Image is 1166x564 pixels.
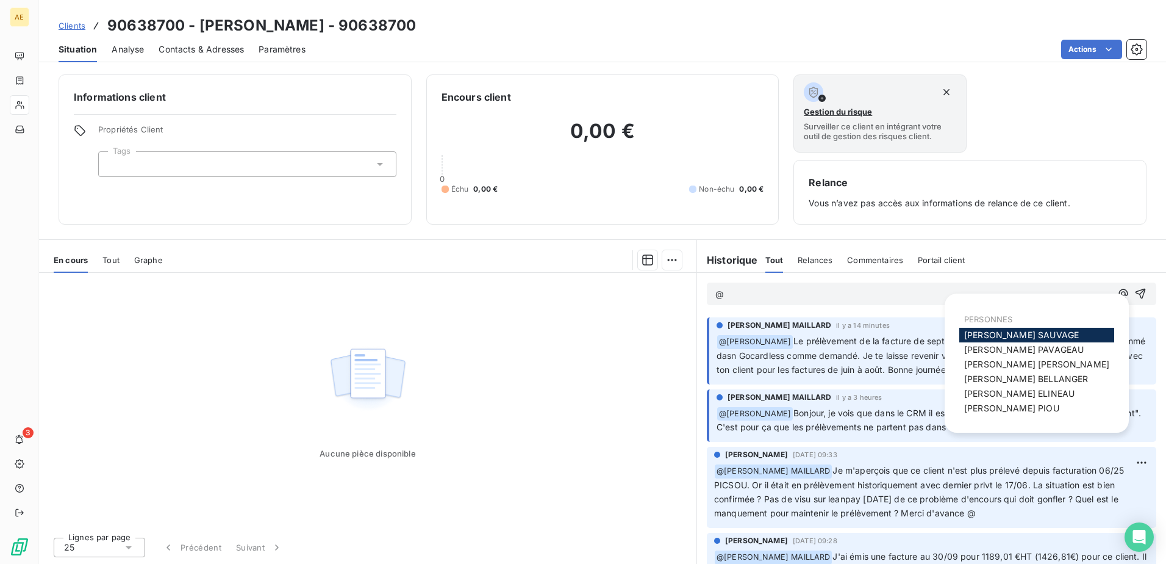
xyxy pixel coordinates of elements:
span: Analyse [112,43,144,56]
span: il y a 3 heures [836,394,882,401]
span: En cours [54,255,88,265]
span: @ [715,289,724,299]
span: Aucune pièce disponible [320,449,415,458]
span: Surveiller ce client en intégrant votre outil de gestion des risques client. [804,121,956,141]
span: Situation [59,43,97,56]
button: Actions [1061,40,1122,59]
span: [PERSON_NAME] PIOU [964,403,1059,413]
div: Vous n’avez pas accès aux informations de relance de ce client. [809,175,1131,209]
div: AE [10,7,29,27]
span: Paramètres [259,43,306,56]
span: [DATE] 09:28 [793,537,837,544]
span: Clients [59,21,85,31]
span: Contacts & Adresses [159,43,244,56]
span: Commentaires [847,255,903,265]
h3: 90638700 - [PERSON_NAME] - 90638700 [107,15,416,37]
span: Relances [798,255,832,265]
input: Ajouter une valeur [109,159,118,170]
span: Bonjour, je vois que dans le CRM il est en mode de paiement : Paiement par le client". C'est pour... [717,408,1143,433]
span: 0 [440,174,445,184]
a: Clients [59,20,85,32]
span: [PERSON_NAME] [725,535,788,546]
span: Non-échu [699,184,734,195]
span: [PERSON_NAME] [PERSON_NAME] [964,359,1109,369]
span: [PERSON_NAME] [725,449,788,460]
span: Tout [765,255,784,265]
span: Je m'aperçois que ce client n'est plus prélevé depuis facturation 06/25 PICSOU. Or il était en pr... [714,465,1126,518]
span: Échu [451,184,469,195]
span: Graphe [134,255,163,265]
span: [PERSON_NAME] SAUVAGE [964,330,1079,340]
h6: Relance [809,175,1131,190]
span: 0,00 € [473,184,498,195]
span: [PERSON_NAME] PAVAGEAU [964,344,1084,355]
span: Tout [102,255,120,265]
span: Gestion du risque [804,107,872,117]
span: 25 [64,541,74,554]
h6: Informations client [74,90,396,104]
span: [DATE] 09:33 [793,451,837,458]
span: [PERSON_NAME] BELLANGER [964,374,1088,384]
img: Empty state [329,342,407,418]
span: [PERSON_NAME] ELINEAU [964,388,1075,399]
span: Portail client [918,255,965,265]
h6: Historique [697,253,758,267]
span: Le prélèvement de la facture de septembre Fac-2025-10-8345 a bien été programmé dasn Gocardless c... [717,336,1148,375]
span: @ [PERSON_NAME] MAILLARD [715,465,832,479]
span: @ [PERSON_NAME] [717,407,793,421]
span: 0,00 € [739,184,764,195]
span: [PERSON_NAME] MAILLARD [728,392,831,403]
span: il y a 14 minutes [836,322,890,329]
button: Gestion du risqueSurveiller ce client en intégrant votre outil de gestion des risques client. [793,74,966,153]
img: Logo LeanPay [10,537,29,557]
span: @ [PERSON_NAME] [717,335,793,349]
div: Open Intercom Messenger [1125,522,1154,552]
button: Précédent [155,535,229,560]
span: Propriétés Client [98,125,396,142]
button: Suivant [229,535,290,560]
span: [PERSON_NAME] MAILLARD [728,320,831,331]
span: 3 [23,427,34,438]
span: PERSONNES [964,314,1012,324]
h2: 0,00 € [442,119,764,156]
h6: Encours client [442,90,511,104]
